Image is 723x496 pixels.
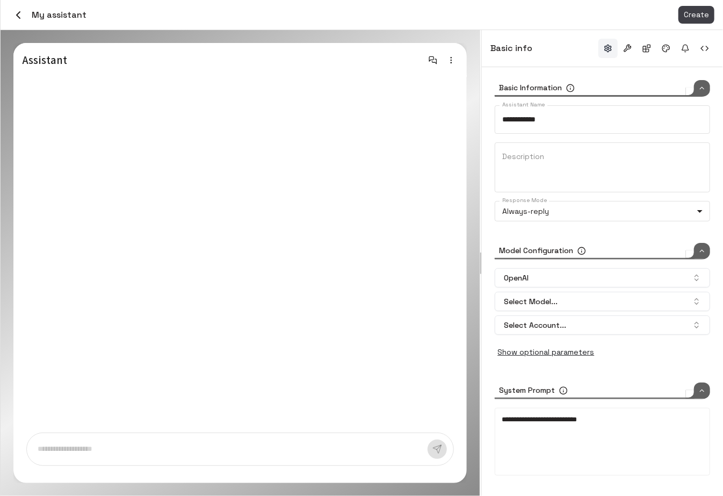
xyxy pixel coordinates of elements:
[499,245,573,257] h6: Model Configuration
[495,292,710,311] button: Select Model...
[656,39,676,58] button: Branding
[695,39,714,58] button: Embed
[499,385,555,397] h6: System Prompt
[499,82,562,94] h6: Basic Information
[676,39,695,58] button: Notifications
[502,206,693,217] p: Always-reply
[490,41,532,55] h6: Basic info
[598,39,618,58] button: Basic info
[495,343,597,361] button: Show optional parameters
[637,39,656,58] button: Integrations
[22,52,349,68] p: Assistant
[618,39,637,58] button: Tools
[495,315,710,335] button: Select Account...
[502,196,547,204] label: Response Mode
[495,268,710,287] button: OpenAI
[502,100,545,109] label: Assistant Name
